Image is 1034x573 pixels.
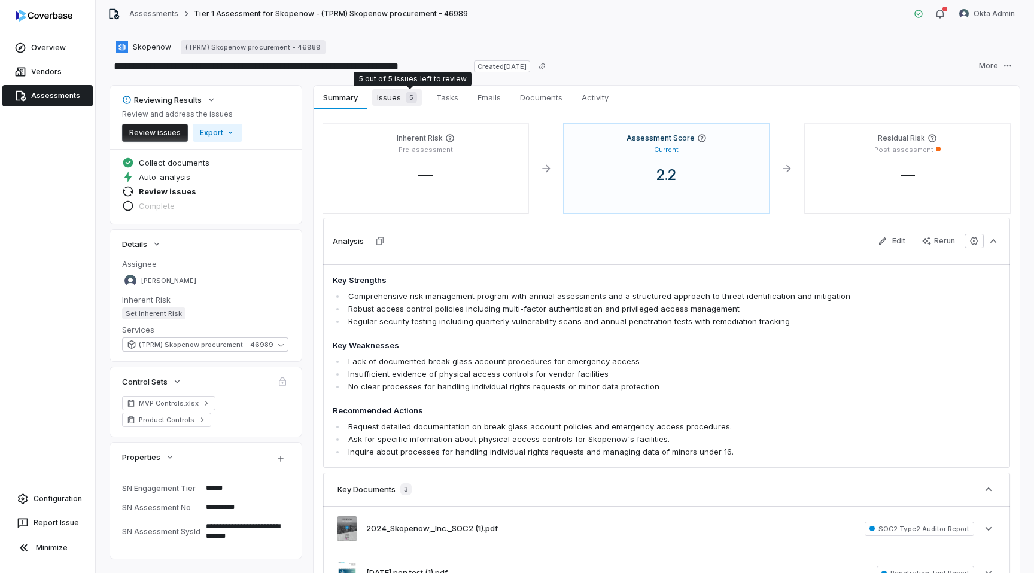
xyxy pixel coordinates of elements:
button: Report Issue [5,512,90,534]
li: Insufficient evidence of physical access controls for vendor facilities [345,368,867,380]
button: Properties [118,446,178,468]
span: — [891,166,924,184]
span: Collect documents [139,157,209,168]
img: Tomo Majima avatar [124,275,136,286]
button: Rerun [915,232,962,250]
span: Set Inherent Risk [122,307,185,319]
button: https://skopenow.com/Skopenow [112,36,175,58]
li: Ask for specific information about physical access controls for Skopenow's facilities. [345,433,867,446]
span: Okta Admin [974,9,1015,19]
span: Auto-analysis [139,172,190,182]
button: Details [118,233,165,255]
a: MVP Controls.xlsx [122,396,215,410]
span: Activity [577,90,613,105]
div: Rerun [922,236,955,246]
button: Minimize [5,536,90,560]
p: Pre-assessment [399,145,453,154]
div: 5 out of 5 issues left to review [358,74,467,84]
img: 88e07502fa5d49f9bab50f08a7ab35ce.jpg [337,516,357,541]
button: Reviewing Results [118,89,220,111]
h4: Key Strengths [333,275,867,286]
span: Documents [515,90,567,105]
span: MVP Controls.xlsx [139,398,199,408]
span: — [409,166,442,184]
button: 2024_Skopenow,_Inc._SOC2 (1).pdf [366,523,498,535]
span: 3 [400,483,412,495]
h4: Inherent Risk [397,133,443,143]
div: SN Engagement Tier [122,484,201,493]
span: [PERSON_NAME] [141,276,196,285]
li: Inquire about processes for handling individual rights requests and managing data of minors under... [345,446,867,458]
img: Okta Admin avatar [959,9,969,19]
li: Comprehensive risk management program with annual assessments and a structured approach to threat... [345,290,867,303]
a: Product Controls [122,413,211,427]
span: Tier 1 Assessment for Skopenow - (TPRM) Skopenow procurement - 46989 [194,9,468,19]
h4: Assessment Score [627,133,695,143]
h4: Residual Risk [878,133,925,143]
span: 5 [406,92,417,103]
button: Review issues [122,124,188,142]
span: Properties [122,452,160,462]
h4: Recommended Actions [333,405,867,417]
img: logo-D7KZi-bG.svg [16,10,72,22]
dt: Inherent Risk [122,294,290,305]
div: SN Assessment SysId [122,527,201,536]
span: Product Controls [139,415,194,425]
span: Review issues [139,186,196,197]
a: Vendors [2,61,93,83]
span: Summary [318,90,362,105]
p: Review and address the issues [122,109,242,119]
a: Overview [2,37,93,59]
button: Copy link [531,56,553,77]
dt: Assignee [122,258,290,269]
a: (TPRM) Skopenow procurement - 46989 [181,40,326,54]
button: Export [193,124,242,142]
div: SN Assessment No [122,503,201,512]
span: 2.2 [647,166,686,184]
span: Tasks [431,90,463,105]
a: Configuration [5,488,90,510]
p: Post-assessment [874,145,933,154]
span: SOC2 Type2 Auditor Report [865,522,974,536]
li: Regular security testing including quarterly vulnerability scans and annual penetration tests wit... [345,315,867,328]
span: Skopenow [133,42,171,52]
h4: Key Weaknesses [333,340,867,352]
a: Assessments [129,9,178,19]
button: Okta Admin avatarOkta Admin [952,5,1022,23]
button: Edit [871,232,913,250]
p: Current [654,145,679,154]
li: Request detailed documentation on break glass account policies and emergency access procedures. [345,420,867,433]
span: Details [122,239,147,249]
span: Emails [473,90,506,105]
span: Complete [139,200,175,211]
h3: Analysis [333,236,364,246]
button: More [972,57,1020,75]
span: Issues [372,89,422,106]
span: Control Sets [122,376,168,387]
li: Lack of documented break glass account procedures for emergency access [345,355,867,368]
span: (TPRM) Skopenow procurement - 46989 [139,340,273,349]
li: No clear processes for handling individual rights requests or minor data protection [345,380,867,393]
h3: Key Documents [337,484,396,495]
span: Created [DATE] [474,60,530,72]
button: Control Sets [118,371,185,392]
a: Assessments [2,85,93,106]
dt: Services [122,324,290,335]
li: Robust access control policies including multi-factor authentication and privileged access manage... [345,303,867,315]
div: Reviewing Results [122,95,202,105]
